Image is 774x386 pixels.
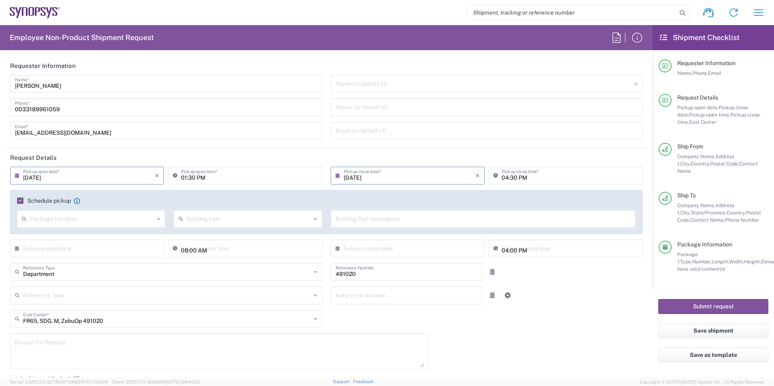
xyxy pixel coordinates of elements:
span: Email [708,70,721,76]
input: Shipment, tracking or reference number [467,5,677,20]
span: Pickup open time, [689,112,730,118]
span: Company Name, [677,153,715,159]
span: Length, [712,259,729,265]
h2: Request Details [10,154,57,162]
span: Client: 2025.17.0-5dd568f [112,380,200,384]
span: Request Details [677,94,718,101]
span: Cost Center [689,119,717,125]
span: City, [680,210,691,216]
span: State/Province, [691,210,727,216]
span: Package 1: [677,251,698,265]
span: Width, [729,259,744,265]
span: [DATE] 08:44:20 [166,380,200,384]
span: Ship From [677,143,703,150]
h2: Employee Non-Product Shipment Request [10,33,154,42]
label: Schedule pickup [17,197,71,204]
span: Country, [727,210,746,216]
span: City, [680,161,691,167]
i: × [155,169,159,182]
h2: Shipment Checklist [660,33,740,42]
i: × [475,169,480,182]
button: Save shipment [658,323,768,338]
span: Name, [677,70,692,76]
span: Postal Code, [710,161,739,167]
a: Add Reference [502,290,513,301]
span: Ship To [677,192,696,199]
button: Submit request [658,299,768,314]
span: Number, [692,259,712,265]
span: Server: 2025.17.0-327f6347098 [10,380,108,384]
label: Is shipment for Install? [10,375,79,382]
span: Phone Number [725,217,759,223]
span: Pickup open date, [677,104,719,110]
span: Copyright © [DATE]-[DATE] Agistix Inc., All Rights Reserved [640,378,764,386]
a: Remove Reference [487,290,498,301]
span: Type, [680,259,692,265]
button: Save as template [658,348,768,363]
span: Requester Information [677,60,736,66]
span: [DATE] 11:04:24 [77,380,108,384]
a: Feedback [353,379,374,384]
a: Remove Reference [487,266,498,278]
span: Height, [744,259,761,265]
h2: Requester Information [10,62,76,70]
a: Support [333,379,353,384]
span: Contact Name, [690,217,725,223]
span: Country, [691,161,710,167]
span: Company Name, [677,202,715,208]
span: Package Information [677,241,732,248]
span: Phone, [692,70,708,76]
